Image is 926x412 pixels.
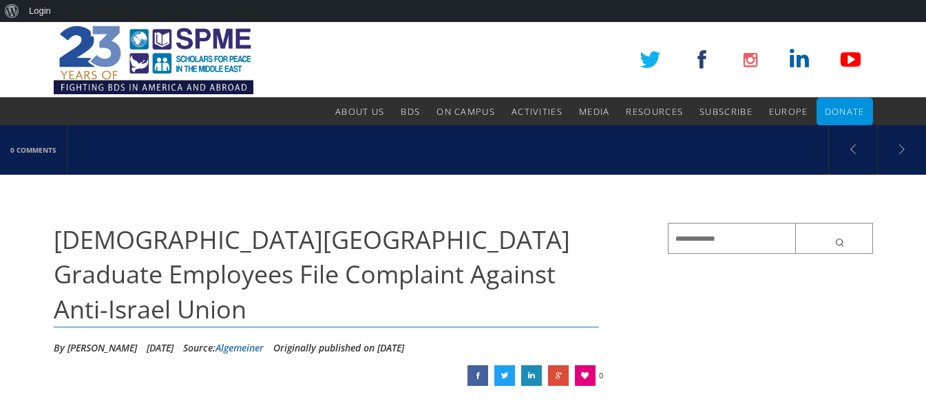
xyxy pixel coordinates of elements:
span: Activities [512,105,562,118]
span: On Campus [436,105,495,118]
a: BDS [401,98,420,125]
a: Subscribe [699,98,753,125]
a: Jewish Columbia University Graduate Employees File Complaint Against Anti-Israel Union [494,365,515,386]
a: Jewish Columbia University Graduate Employees File Complaint Against Anti-Israel Union [521,365,542,386]
div: Source: [183,338,264,358]
a: Donate [825,98,865,125]
span: [DEMOGRAPHIC_DATA][GEOGRAPHIC_DATA] Graduate Employees File Complaint Against Anti-Israel Union [54,223,570,326]
span: Resources [626,105,683,118]
img: SPME [54,22,253,98]
li: [DATE] [147,338,173,358]
span: BDS [401,105,420,118]
span: Europe [769,105,808,118]
li: By [PERSON_NAME] [54,338,137,358]
span: Media [579,105,610,118]
span: Donate [825,105,865,118]
a: Algemeiner [215,341,264,354]
a: Media [579,98,610,125]
span: 0 [599,365,603,386]
a: Jewish Columbia University Graduate Employees File Complaint Against Anti-Israel Union [467,365,488,386]
span: Subscribe [699,105,753,118]
a: About Us [335,98,384,125]
a: Activities [512,98,562,125]
span: About Us [335,105,384,118]
a: On Campus [436,98,495,125]
a: Resources [626,98,683,125]
a: Europe [769,98,808,125]
a: Jewish Columbia University Graduate Employees File Complaint Against Anti-Israel Union [548,365,569,386]
li: Originally published on [DATE] [273,338,404,358]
